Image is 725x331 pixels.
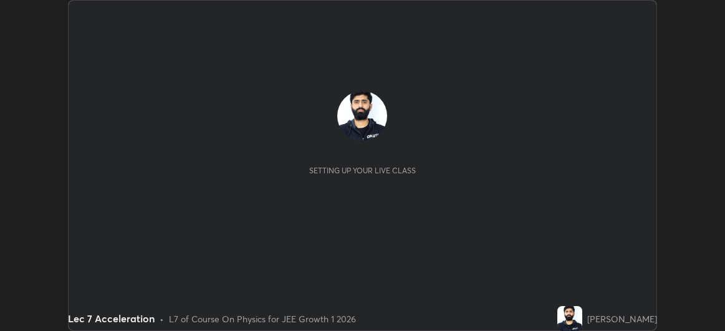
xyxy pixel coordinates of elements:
[587,312,657,325] div: [PERSON_NAME]
[337,91,387,141] img: 2349b454c6bd44f8ab76db58f7b727f7.jpg
[557,306,582,331] img: 2349b454c6bd44f8ab76db58f7b727f7.jpg
[169,312,356,325] div: L7 of Course On Physics for JEE Growth 1 2026
[160,312,164,325] div: •
[309,166,416,175] div: Setting up your live class
[68,311,155,326] div: Lec 7 Acceleration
